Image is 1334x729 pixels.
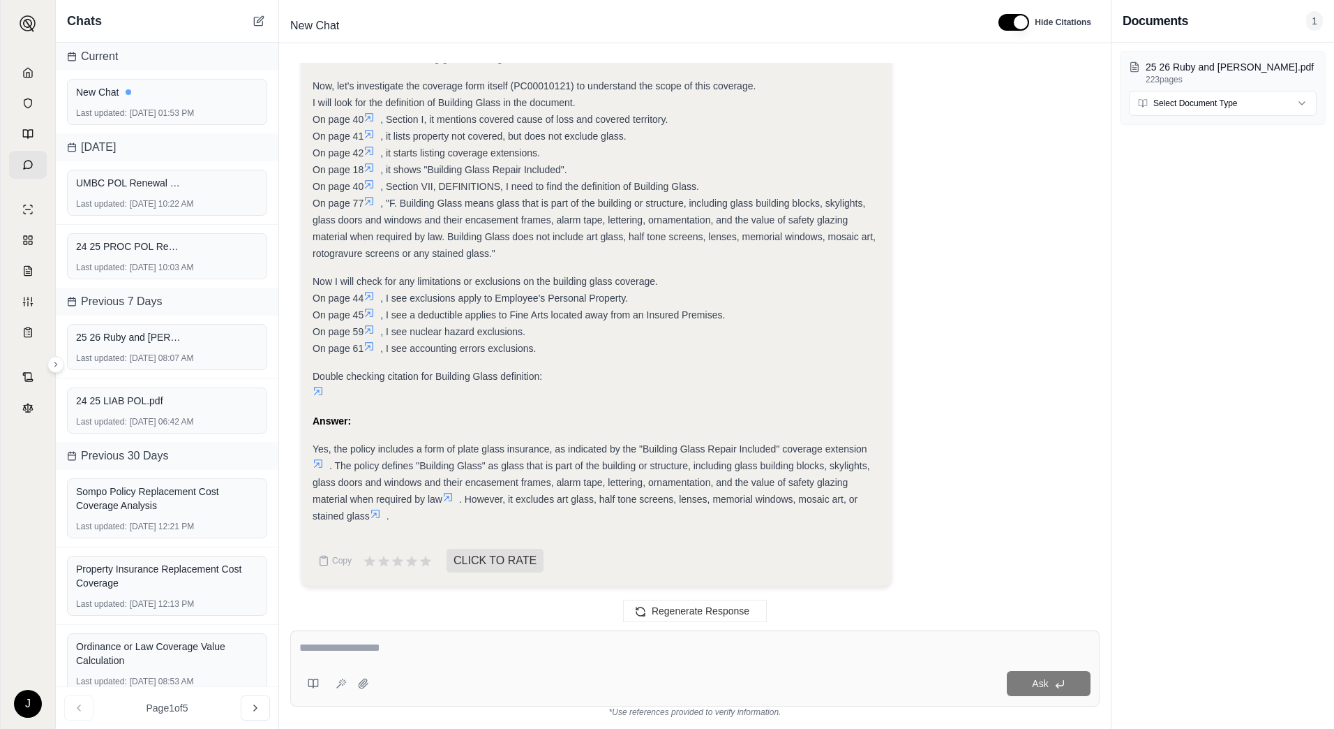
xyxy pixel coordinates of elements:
[9,394,47,422] a: Legal Search Engine
[313,97,576,108] span: I will look for the definition of Building Glass in the document.
[1123,11,1188,31] h3: Documents
[67,11,102,31] span: Chats
[76,598,258,610] div: [DATE] 12:13 PM
[380,181,699,192] span: , Section VII, DEFINITIONS, I need to find the definition of Building Glass.
[76,353,127,364] span: Last updated:
[1306,11,1323,31] span: 1
[76,240,181,253] span: 24 25 PROC POL Renewal Image.pdf
[9,363,47,391] a: Contract Analysis
[76,394,163,408] span: 24 25 LIAB POL.pdf
[9,288,47,316] a: Custom Report
[1146,74,1317,85] p: 223 pages
[9,59,47,87] a: Home
[9,226,47,254] a: Policy Comparisons
[76,108,127,119] span: Last updated:
[313,198,876,259] span: , "F. Building Glass means glass that is part of the building or structure, including glass build...
[313,293,364,304] span: On page 44
[313,276,658,287] span: Now I will check for any limitations or exclusions on the building glass coverage.
[76,198,258,209] div: [DATE] 10:22 AM
[9,151,47,179] a: Chat
[9,318,47,346] a: Coverage Table
[313,494,857,522] span: . However, it excludes art glass, half tone screens, lenses, memorial windows, mosaic art, or sta...
[313,415,351,427] strong: Answer:
[9,120,47,148] a: Prompt Library
[380,114,668,125] span: , Section I, it mentions covered cause of loss and covered territory.
[76,85,258,99] div: New Chat
[76,521,127,532] span: Last updated:
[76,562,258,590] div: Property Insurance Replacement Cost Coverage
[76,176,181,190] span: UMBC POL Renewal Image.pdf
[380,164,567,175] span: , it shows "Building Glass Repair Included".
[313,147,364,159] span: On page 42
[313,371,542,382] span: Double checking citation for Building Glass definition:
[9,89,47,117] a: Documents Vault
[76,676,127,687] span: Last updated:
[313,181,364,192] span: On page 40
[313,36,857,64] span: , under COVERAGE EXTENSIONS, I see "Building Glass Repair Included". This suggests that the polic...
[76,416,258,427] div: [DATE] 06:42 AM
[313,443,867,455] span: Yes, the policy includes a form of plate glass insurance, as indicated by the "Building Glass Rep...
[76,353,258,364] div: [DATE] 08:07 AM
[313,131,364,142] span: On page 41
[56,133,278,161] div: [DATE]
[147,701,188,715] span: Page 1 of 5
[313,309,364,321] span: On page 45
[387,510,389,522] span: .
[14,690,42,718] div: J
[285,15,345,37] span: New Chat
[76,330,181,344] span: 25 26 Ruby and [PERSON_NAME].pdf
[1032,678,1048,689] span: Ask
[56,442,278,470] div: Previous 30 Days
[285,15,982,37] div: Edit Title
[290,707,1100,718] div: *Use references provided to verify information.
[652,605,749,617] span: Regenerate Response
[313,326,364,337] span: On page 59
[76,640,258,668] div: Ordinance or Law Coverage Value Calculation
[313,198,364,209] span: On page 77
[76,108,258,119] div: [DATE] 01:53 PM
[380,326,525,337] span: , I see nuclear hazard exclusions.
[380,131,627,142] span: , it lists property not covered, but does not exclude glass.
[76,262,258,273] div: [DATE] 10:03 AM
[623,600,767,622] button: Regenerate Response
[313,547,357,575] button: Copy
[56,43,278,71] div: Current
[1007,671,1091,696] button: Ask
[20,15,36,32] img: Expand sidebar
[380,309,725,321] span: , I see a deductible applies to Fine Arts located away from an Insured Premises.
[47,356,64,373] button: Expand sidebar
[56,288,278,316] div: Previous 7 Days
[76,262,127,273] span: Last updated:
[1146,60,1317,74] p: 25 26 Ruby and Jenna Package.pdf
[76,485,258,513] div: Sompo Policy Replacement Cost Coverage Analysis
[9,257,47,285] a: Claim Coverage
[332,555,352,566] span: Copy
[313,460,870,505] span: . The policy defines "Building Glass" as glass that is part of the building or structure, includi...
[313,343,364,354] span: On page 61
[313,164,364,175] span: On page 18
[14,10,42,38] button: Expand sidebar
[76,676,258,687] div: [DATE] 08:53 AM
[1129,60,1317,85] button: 25 26 Ruby and [PERSON_NAME].pdf223pages
[380,343,536,354] span: , I see accounting errors exclusions.
[76,521,258,532] div: [DATE] 12:21 PM
[447,549,544,573] span: CLICK TO RATE
[380,147,540,159] span: , it starts listing coverage extensions.
[313,80,756,91] span: Now, let's investigate the coverage form itself (PC00010121) to understand the scope of this cove...
[9,196,47,223] a: Single Policy
[76,198,127,209] span: Last updated:
[76,598,127,610] span: Last updated:
[250,13,267,29] button: New Chat
[1035,17,1091,28] span: Hide Citations
[313,114,364,125] span: On page 40
[76,416,127,427] span: Last updated:
[380,293,628,304] span: , I see exclusions apply to Employee's Personal Property.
